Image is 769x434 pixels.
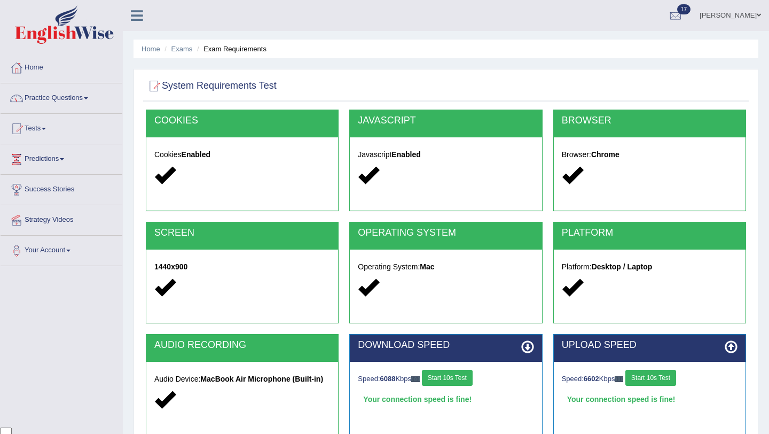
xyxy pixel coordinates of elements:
a: Practice Questions [1,83,122,110]
div: Your connection speed is fine! [562,391,737,407]
button: Start 10s Test [625,370,676,386]
h2: PLATFORM [562,228,737,238]
h2: UPLOAD SPEED [562,340,737,351]
img: ajax-loader-fb-connection.gif [615,376,623,382]
h2: SCREEN [154,228,330,238]
a: Home [142,45,160,53]
h2: BROWSER [562,115,737,126]
strong: Chrome [591,150,619,159]
div: Your connection speed is fine! [358,391,533,407]
strong: 6088 [380,375,396,383]
strong: 1440x900 [154,262,187,271]
h5: Javascript [358,151,533,159]
strong: Enabled [182,150,210,159]
span: 17 [677,4,690,14]
img: ajax-loader-fb-connection.gif [411,376,420,382]
strong: MacBook Air Microphone (Built-in) [200,375,323,383]
a: Home [1,53,122,80]
a: Tests [1,114,122,141]
a: Success Stories [1,175,122,201]
h2: COOKIES [154,115,330,126]
h2: OPERATING SYSTEM [358,228,533,238]
a: Your Account [1,236,122,262]
a: Strategy Videos [1,205,122,232]
h2: JAVASCRIPT [358,115,533,126]
div: Speed: Kbps [562,370,737,389]
h5: Audio Device: [154,375,330,383]
a: Exams [171,45,193,53]
a: Predictions [1,144,122,171]
h2: System Requirements Test [146,78,277,94]
button: Start 10s Test [422,370,473,386]
h2: DOWNLOAD SPEED [358,340,533,351]
h5: Cookies [154,151,330,159]
h5: Browser: [562,151,737,159]
strong: 6602 [584,375,599,383]
div: Speed: Kbps [358,370,533,389]
li: Exam Requirements [194,44,266,54]
strong: Mac [420,262,434,271]
strong: Desktop / Laptop [592,262,653,271]
h5: Operating System: [358,263,533,271]
h5: Platform: [562,263,737,271]
strong: Enabled [391,150,420,159]
h2: AUDIO RECORDING [154,340,330,351]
